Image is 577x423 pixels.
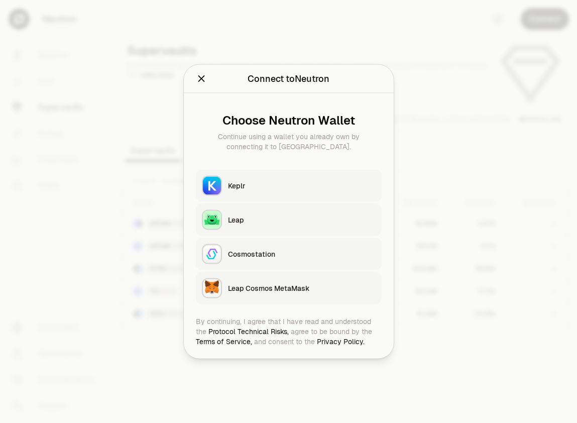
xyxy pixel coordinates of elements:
[196,170,382,202] button: KeplrKeplr
[203,177,221,195] img: Keplr
[228,181,376,191] div: Keplr
[203,279,221,297] img: Leap Cosmos MetaMask
[248,72,329,86] div: Connect to Neutron
[228,215,376,225] div: Leap
[196,204,382,236] button: LeapLeap
[203,211,221,229] img: Leap
[204,114,374,128] div: Choose Neutron Wallet
[228,249,376,259] div: Cosmostation
[196,316,382,347] div: By continuing, I agree that I have read and understood the agree to be bound by the and consent t...
[196,72,207,86] button: Close
[196,238,382,270] button: CosmostationCosmostation
[208,327,289,336] a: Protocol Technical Risks,
[196,272,382,304] button: Leap Cosmos MetaMaskLeap Cosmos MetaMask
[204,132,374,152] div: Continue using a wallet you already own by connecting it to [GEOGRAPHIC_DATA].
[317,337,365,346] a: Privacy Policy.
[203,245,221,263] img: Cosmostation
[196,337,252,346] a: Terms of Service,
[228,283,376,293] div: Leap Cosmos MetaMask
